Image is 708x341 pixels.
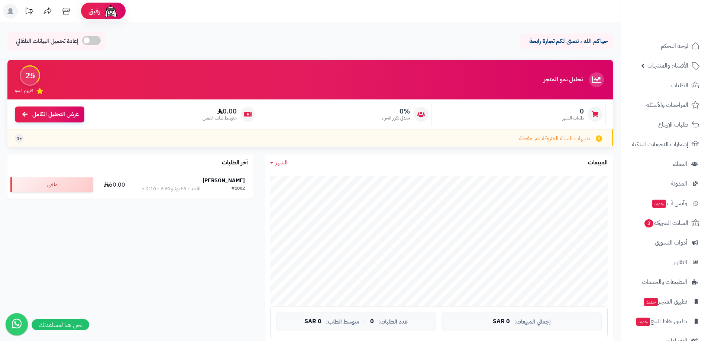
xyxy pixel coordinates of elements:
[203,107,237,115] span: 0.00
[493,318,510,325] span: 0 SAR
[625,273,704,291] a: التطبيقات والخدمات
[625,312,704,330] a: تطبيق نقاط البيعجديد
[625,76,704,94] a: الطلبات
[652,200,666,208] span: جديد
[562,115,584,121] span: طلبات الشهر
[17,135,22,142] span: +1
[96,171,133,199] td: 60.00
[647,60,688,71] span: الأقسام والمنتجات
[625,175,704,193] a: المدونة
[632,139,688,150] span: إشعارات التحويلات البنكية
[652,198,687,209] span: وآتس آب
[625,194,704,212] a: وآتس آبجديد
[671,178,687,189] span: المدونة
[661,41,688,51] span: لوحة التحكم
[142,185,200,193] div: الأحد - ٢٩ يونيو ٢٠٢٥ - 2:10 م
[103,4,118,19] img: ai-face.png
[636,316,687,327] span: تطبيق نقاط البيع
[644,298,658,306] span: جديد
[270,158,288,167] a: الشهر
[625,234,704,252] a: أدوات التسويق
[382,115,410,121] span: معدل تكرار الشراء
[275,158,288,167] span: الشهر
[16,37,78,46] span: إعادة تحميل البيانات التلقائي
[625,214,704,232] a: السلات المتروكة3
[658,119,688,130] span: طلبات الإرجاع
[88,7,100,16] span: رفيق
[222,160,248,166] h3: آخر الطلبات
[657,12,701,27] img: logo-2.png
[526,37,608,46] p: حياكم الله ، نتمنى لكم تجارة رابحة
[636,318,650,326] span: جديد
[514,319,551,325] span: إجمالي المبيعات:
[644,218,688,228] span: السلات المتروكة
[232,185,245,193] div: #1002
[203,115,237,121] span: متوسط طلب العميل
[625,96,704,114] a: المراجعات والأسئلة
[646,100,688,110] span: المراجعات والأسئلة
[15,88,33,94] span: تقييم النمو
[32,110,79,119] span: عرض التحليل الكامل
[519,134,590,143] span: تنبيهات السلة المتروكة غير مفعلة
[20,4,38,20] a: تحديثات المنصة
[625,116,704,134] a: طلبات الإرجاع
[671,80,688,91] span: الطلبات
[625,155,704,173] a: العملاء
[625,253,704,271] a: التقارير
[625,293,704,311] a: تطبيق المتجرجديد
[673,257,687,268] span: التقارير
[10,177,93,192] div: ملغي
[562,107,584,115] span: 0
[544,76,583,83] h3: تحليل نمو المتجر
[588,160,608,166] h3: المبيعات
[326,319,359,325] span: متوسط الطلب:
[642,277,687,287] span: التطبيقات والخدمات
[625,135,704,153] a: إشعارات التحويلات البنكية
[655,237,687,248] span: أدوات التسويق
[203,177,245,184] strong: [PERSON_NAME]
[370,318,374,325] span: 0
[364,319,366,324] span: |
[382,107,410,115] span: 0%
[643,296,687,307] span: تطبيق المتجر
[378,319,408,325] span: عدد الطلبات:
[625,37,704,55] a: لوحة التحكم
[304,318,321,325] span: 0 SAR
[15,106,84,122] a: عرض التحليل الكامل
[644,219,654,228] span: 3
[673,159,687,169] span: العملاء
